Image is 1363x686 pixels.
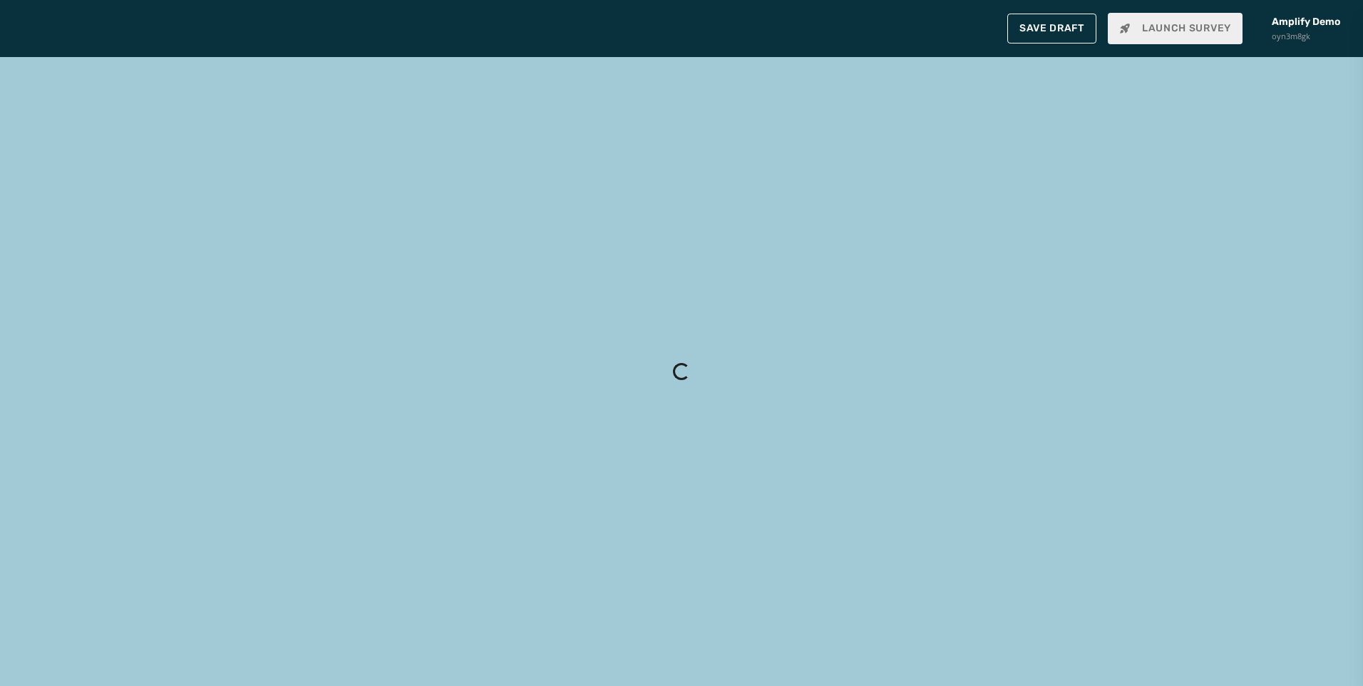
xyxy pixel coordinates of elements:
span: oyn3m8gk [1272,31,1340,43]
span: Launch Survey [1119,21,1231,36]
button: Save Draft [1007,14,1096,43]
body: Rich Text Area [11,11,465,27]
button: Launch Survey [1108,13,1243,44]
span: Save Draft [1019,23,1084,34]
span: Amplify Demo [1272,15,1340,29]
